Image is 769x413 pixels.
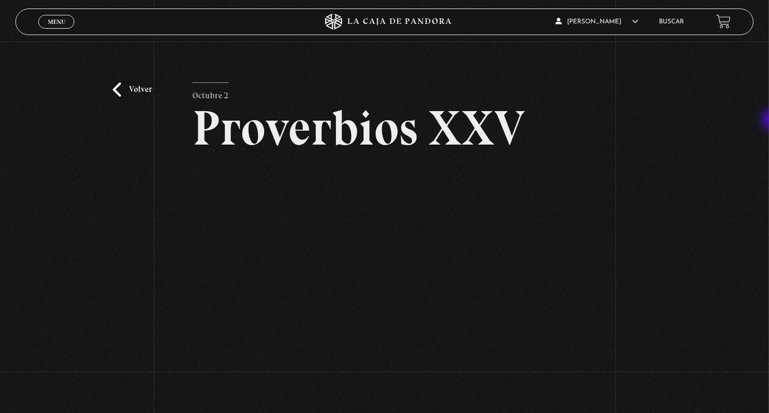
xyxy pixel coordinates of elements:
span: Menu [48,19,65,25]
a: Buscar [660,19,685,25]
h2: Proverbios XXV [192,104,576,153]
a: View your shopping cart [716,14,731,29]
span: Cerrar [44,27,69,35]
span: [PERSON_NAME] [555,19,638,25]
a: Volver [113,82,152,97]
p: Octubre 2 [192,82,229,104]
